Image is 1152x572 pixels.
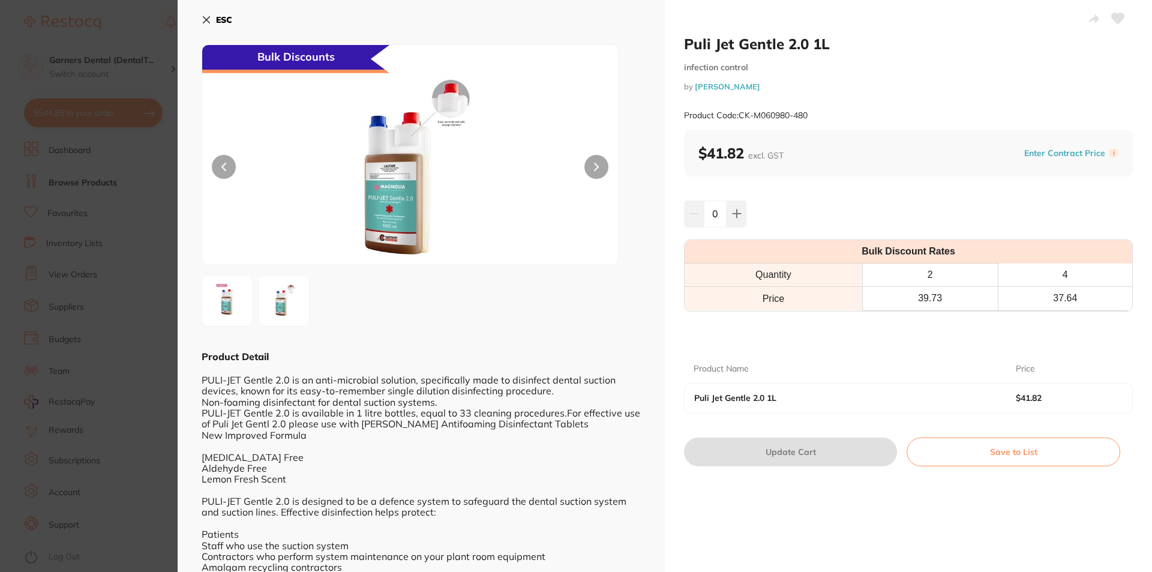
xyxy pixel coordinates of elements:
button: Enter Contract Price [1021,148,1109,159]
h2: Puli Jet Gentle 2.0 1L [684,35,1133,53]
b: $41.82 [698,144,784,162]
small: by [684,82,1133,91]
button: ESC [202,10,232,30]
th: 2 [862,263,998,287]
th: Bulk Discount Rates [685,240,1132,263]
img: ODAtNDgwLmpwZw [206,279,249,322]
img: ODAtNDgwXzIuanBn [262,279,305,322]
button: Save to List [907,438,1120,466]
label: i [1109,148,1118,158]
p: Product Name [694,363,749,375]
th: 4 [998,263,1132,287]
th: 37.64 [998,287,1132,310]
small: infection control [684,62,1133,73]
button: Update Cart [684,438,897,466]
b: Puli Jet Gentle 2.0 1L [694,393,983,403]
p: Price [1016,363,1035,375]
img: ODAtNDgwXzIuanBn [286,75,535,265]
th: Quantity [685,263,862,287]
b: Product Detail [202,351,269,363]
div: Bulk Discounts [202,45,389,73]
td: Price [685,287,862,310]
small: Product Code: CK-M060980-480 [684,110,808,121]
a: [PERSON_NAME] [695,82,760,91]
b: $41.82 [1016,393,1112,403]
th: 39.73 [862,287,998,310]
b: ESC [216,14,232,25]
span: excl. GST [748,150,784,161]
